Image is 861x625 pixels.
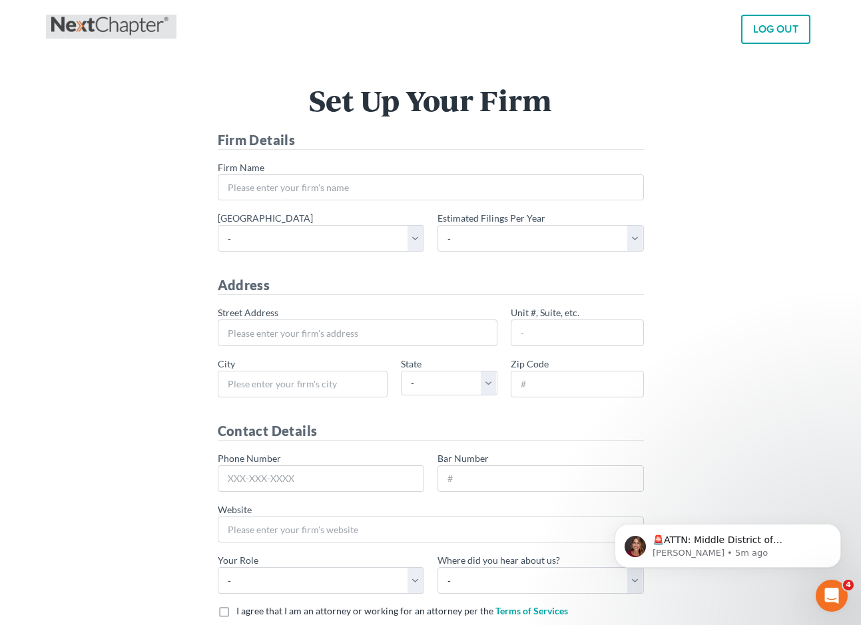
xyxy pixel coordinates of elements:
[511,371,644,397] input: #
[401,357,422,371] label: State
[218,371,388,397] input: Plese enter your firm's city
[218,421,644,441] h4: Contact Details
[843,580,854,590] span: 4
[495,605,568,616] a: Terms of Services
[218,451,281,465] label: Phone Number
[236,605,493,616] span: I agree that I am an attorney or working for an attorney per the
[218,503,252,517] label: Website
[437,211,545,225] label: Estimated Filings Per Year
[741,15,810,44] a: LOG OUT
[511,319,644,346] input: -
[218,211,313,225] label: [GEOGRAPHIC_DATA]
[437,451,489,465] label: Bar Number
[218,465,424,492] input: XXX-XXX-XXXX
[65,86,797,114] h1: Set Up Your Firm
[511,357,549,371] label: Zip Code
[218,174,644,201] input: Please enter your firm's name
[218,276,644,295] h4: Address
[595,496,861,589] iframe: Intercom notifications message
[218,319,497,346] input: Please enter your firm's address
[511,306,579,319] label: Unit #, Suite, etc.
[218,160,264,174] label: Firm Name
[218,357,235,371] label: City
[218,517,644,543] input: Please enter your firm's website
[437,465,644,492] input: #
[218,306,278,319] label: Street Address
[816,580,848,612] iframe: Intercom live chat
[218,553,258,567] label: Your Role
[437,553,560,567] label: Where did you hear about us?
[218,130,644,150] h4: Firm Details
